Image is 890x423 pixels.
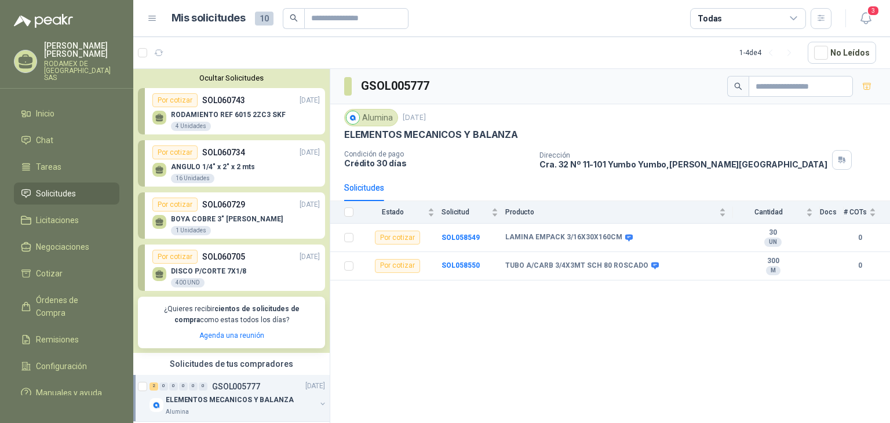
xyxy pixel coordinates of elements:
[145,304,318,326] p: ¿Quieres recibir como estas todos los días?
[346,111,359,124] img: Company Logo
[36,267,63,280] span: Cotizar
[733,201,820,224] th: Cantidad
[212,382,260,391] p: GSOL005777
[159,382,168,391] div: 0
[36,161,61,173] span: Tareas
[179,382,188,391] div: 0
[171,215,283,223] p: BOYA COBRE 3" [PERSON_NAME]
[44,42,119,58] p: [PERSON_NAME] [PERSON_NAME]
[149,382,158,391] div: 2
[166,407,189,417] p: Alumina
[172,10,246,27] h1: Mis solicitudes
[171,122,211,131] div: 4 Unidades
[14,262,119,285] a: Cotizar
[171,226,211,235] div: 1 Unidades
[300,251,320,262] p: [DATE]
[442,234,480,242] a: SOL058549
[14,14,73,28] img: Logo peakr
[867,5,880,16] span: 3
[202,250,245,263] p: SOL060705
[202,146,245,159] p: SOL060734
[505,201,733,224] th: Producto
[138,245,325,291] a: Por cotizarSOL060705[DATE] DISCO P/CORTE 7X1/8400 UND
[152,145,198,159] div: Por cotizar
[202,198,245,211] p: SOL060729
[14,156,119,178] a: Tareas
[166,395,294,406] p: ELEMENTOS MECANICOS Y BALANZA
[14,382,119,404] a: Manuales y ayuda
[189,382,198,391] div: 0
[36,187,76,200] span: Solicitudes
[169,382,178,391] div: 0
[375,259,420,273] div: Por cotizar
[360,201,442,224] th: Estado
[300,147,320,158] p: [DATE]
[149,380,327,417] a: 2 0 0 0 0 0 GSOL005777[DATE] Company LogoELEMENTOS MECANICOS Y BALANZAAlumina
[764,238,782,247] div: UN
[14,129,119,151] a: Chat
[199,331,264,340] a: Agenda una reunión
[766,266,780,275] div: M
[152,93,198,107] div: Por cotizar
[360,208,425,216] span: Estado
[344,181,384,194] div: Solicitudes
[36,333,79,346] span: Remisiones
[344,109,398,126] div: Alumina
[138,140,325,187] a: Por cotizarSOL060734[DATE] ANGULO 1/4" x 2" x 2 mts16 Unidades
[36,134,53,147] span: Chat
[14,329,119,351] a: Remisiones
[734,82,742,90] span: search
[14,355,119,377] a: Configuración
[138,74,325,82] button: Ocultar Solicitudes
[14,209,119,231] a: Licitaciones
[300,199,320,210] p: [DATE]
[739,43,798,62] div: 1 - 4 de 4
[733,228,813,238] b: 30
[361,77,431,95] h3: GSOL005777
[403,112,426,123] p: [DATE]
[171,267,246,275] p: DISCO P/CORTE 7X1/8
[344,129,518,141] p: ELEMENTOS MECANICOS Y BALANZA
[539,159,827,169] p: Cra. 32 Nº 11-101 Yumbo Yumbo , [PERSON_NAME][GEOGRAPHIC_DATA]
[171,174,214,183] div: 16 Unidades
[202,94,245,107] p: SOL060743
[442,201,505,224] th: Solicitud
[300,95,320,106] p: [DATE]
[505,261,648,271] b: TUBO A/CARB 3/4X3MT SCH 80 ROSCADO
[36,240,89,253] span: Negociaciones
[14,103,119,125] a: Inicio
[375,231,420,245] div: Por cotizar
[290,14,298,22] span: search
[36,360,87,373] span: Configuración
[844,232,876,243] b: 0
[199,382,207,391] div: 0
[171,111,286,119] p: RODAMIENTO REF 6015 2ZC3 SKF
[36,107,54,120] span: Inicio
[14,183,119,205] a: Solicitudes
[171,278,205,287] div: 400 UND
[152,198,198,211] div: Por cotizar
[138,88,325,134] a: Por cotizarSOL060743[DATE] RODAMIENTO REF 6015 2ZC3 SKF4 Unidades
[344,150,530,158] p: Condición de pago
[844,260,876,271] b: 0
[442,208,489,216] span: Solicitud
[152,250,198,264] div: Por cotizar
[808,42,876,64] button: No Leídos
[305,381,325,392] p: [DATE]
[171,163,255,171] p: ANGULO 1/4" x 2" x 2 mts
[44,60,119,81] p: RODAMEX DE [GEOGRAPHIC_DATA] SAS
[36,294,108,319] span: Órdenes de Compra
[855,8,876,29] button: 3
[844,201,890,224] th: # COTs
[442,261,480,269] b: SOL058550
[36,386,102,399] span: Manuales y ayuda
[539,151,827,159] p: Dirección
[14,289,119,324] a: Órdenes de Compra
[844,208,867,216] span: # COTs
[174,305,300,324] b: cientos de solicitudes de compra
[505,208,717,216] span: Producto
[820,201,844,224] th: Docs
[133,69,330,353] div: Ocultar SolicitudesPor cotizarSOL060743[DATE] RODAMIENTO REF 6015 2ZC3 SKF4 UnidadesPor cotizarSO...
[133,353,330,375] div: Solicitudes de tus compradores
